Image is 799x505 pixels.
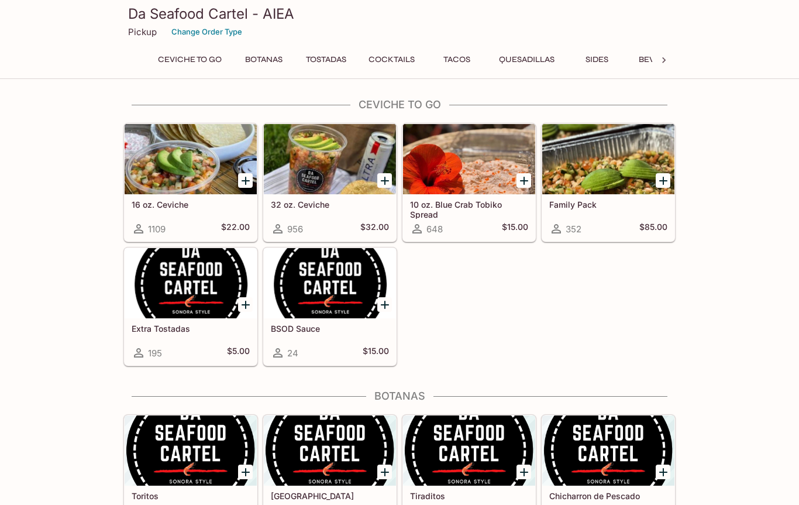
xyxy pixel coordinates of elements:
[132,200,250,209] h5: 16 oz. Ceviche
[299,51,353,68] button: Tostadas
[132,324,250,334] h5: Extra Tostadas
[516,465,531,479] button: Add Tiraditos
[123,390,676,403] h4: Botanas
[549,200,667,209] h5: Family Pack
[377,465,392,479] button: Add Chipilon
[403,415,535,486] div: Tiraditos
[566,224,581,235] span: 352
[125,248,257,318] div: Extra Tostadas
[264,415,396,486] div: Chipilon
[377,173,392,188] button: Add 32 oz. Ceviche
[128,26,157,37] p: Pickup
[377,297,392,312] button: Add BSOD Sauce
[656,173,670,188] button: Add Family Pack
[403,124,535,194] div: 10 oz. Blue Crab Tobiko Spread
[264,248,396,318] div: BSOD Sauce
[493,51,561,68] button: Quesadillas
[148,348,162,359] span: 195
[263,123,397,242] a: 32 oz. Ceviche956$32.00
[516,173,531,188] button: Add 10 oz. Blue Crab Tobiko Spread
[639,222,667,236] h5: $85.00
[431,51,483,68] button: Tacos
[542,415,674,486] div: Chicharron de Pescado
[238,465,253,479] button: Add Toritos
[123,98,676,111] h4: Ceviche To Go
[148,224,166,235] span: 1109
[221,222,250,236] h5: $22.00
[238,173,253,188] button: Add 16 oz. Ceviche
[271,491,389,501] h5: [GEOGRAPHIC_DATA]
[151,51,228,68] button: Ceviche To Go
[549,491,667,501] h5: Chicharron de Pescado
[132,491,250,501] h5: Toritos
[410,200,528,219] h5: 10 oz. Blue Crab Tobiko Spread
[287,348,298,359] span: 24
[128,5,671,23] h3: Da Seafood Cartel - AIEA
[263,248,397,366] a: BSOD Sauce24$15.00
[264,124,396,194] div: 32 oz. Ceviche
[656,465,670,479] button: Add Chicharron de Pescado
[227,346,250,360] h5: $5.00
[402,123,536,242] a: 10 oz. Blue Crab Tobiko Spread648$15.00
[125,124,257,194] div: 16 oz. Ceviche
[125,415,257,486] div: Toritos
[271,324,389,334] h5: BSOD Sauce
[542,124,674,194] div: Family Pack
[166,23,247,41] button: Change Order Type
[363,346,389,360] h5: $15.00
[287,224,303,235] span: 956
[426,224,443,235] span: 648
[570,51,623,68] button: Sides
[124,123,257,242] a: 16 oz. Ceviche1109$22.00
[271,200,389,209] h5: 32 oz. Ceviche
[237,51,290,68] button: Botanas
[360,222,389,236] h5: $32.00
[124,248,257,366] a: Extra Tostadas195$5.00
[502,222,528,236] h5: $15.00
[632,51,694,68] button: Beverages
[542,123,675,242] a: Family Pack352$85.00
[238,297,253,312] button: Add Extra Tostadas
[410,491,528,501] h5: Tiraditos
[362,51,421,68] button: Cocktails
